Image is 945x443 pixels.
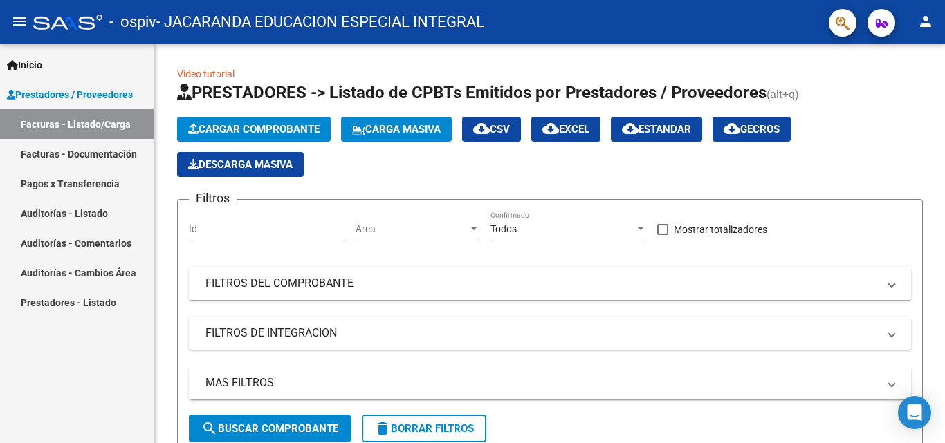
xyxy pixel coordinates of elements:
[622,123,691,135] span: Estandar
[473,120,490,137] mat-icon: cloud_download
[374,422,474,435] span: Borrar Filtros
[713,117,791,142] button: Gecros
[352,123,441,135] span: Carga Masiva
[189,189,237,208] h3: Filtros
[188,158,293,171] span: Descarga Masiva
[11,13,28,30] mat-icon: menu
[767,88,799,101] span: (alt+q)
[898,396,931,429] div: Open Intercom Messenger
[177,152,304,177] button: Descarga Masiva
[109,7,156,37] span: - ospiv
[542,123,589,135] span: EXCEL
[189,317,911,350] mat-expansion-panel-header: FILTROS DE INTEGRACION
[205,375,878,390] mat-panel-title: MAS FILTROS
[611,117,702,142] button: Estandar
[462,117,521,142] button: CSV
[724,120,740,137] mat-icon: cloud_download
[7,57,42,73] span: Inicio
[917,13,934,30] mat-icon: person
[189,366,911,399] mat-expansion-panel-header: MAS FILTROS
[205,326,878,341] mat-panel-title: FILTROS DE INTEGRACION
[531,117,600,142] button: EXCEL
[201,420,218,437] mat-icon: search
[674,221,767,238] span: Mostrar totalizadores
[724,123,780,135] span: Gecros
[177,83,767,102] span: PRESTADORES -> Listado de CPBTs Emitidos por Prestadores / Proveedores
[189,267,911,300] mat-expansion-panel-header: FILTROS DEL COMPROBANTE
[374,420,391,437] mat-icon: delete
[362,415,486,442] button: Borrar Filtros
[490,223,517,234] span: Todos
[201,422,338,435] span: Buscar Comprobante
[7,87,133,102] span: Prestadores / Proveedores
[189,415,351,442] button: Buscar Comprobante
[341,117,452,142] button: Carga Masiva
[356,223,468,235] span: Area
[177,152,304,177] app-download-masive: Descarga masiva de comprobantes (adjuntos)
[473,123,510,135] span: CSV
[622,120,639,137] mat-icon: cloud_download
[156,7,484,37] span: - JACARANDA EDUCACION ESPECIAL INTEGRAL
[177,68,235,79] a: Video tutorial
[177,117,331,142] button: Cargar Comprobante
[188,123,320,135] span: Cargar Comprobante
[542,120,559,137] mat-icon: cloud_download
[205,276,878,291] mat-panel-title: FILTROS DEL COMPROBANTE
